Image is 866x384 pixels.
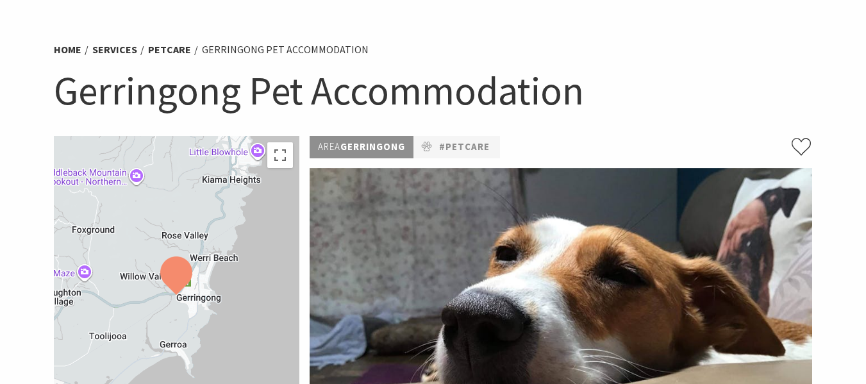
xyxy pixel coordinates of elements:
[148,43,191,56] a: petcare
[439,139,490,155] a: #petcare
[318,140,340,153] span: Area
[267,142,293,168] button: Toggle fullscreen view
[54,65,813,117] h1: Gerringong Pet Accommodation
[202,42,369,58] li: Gerringong Pet Accommodation
[92,43,137,56] a: Services
[54,43,81,56] a: Home
[310,136,413,158] p: Gerringong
